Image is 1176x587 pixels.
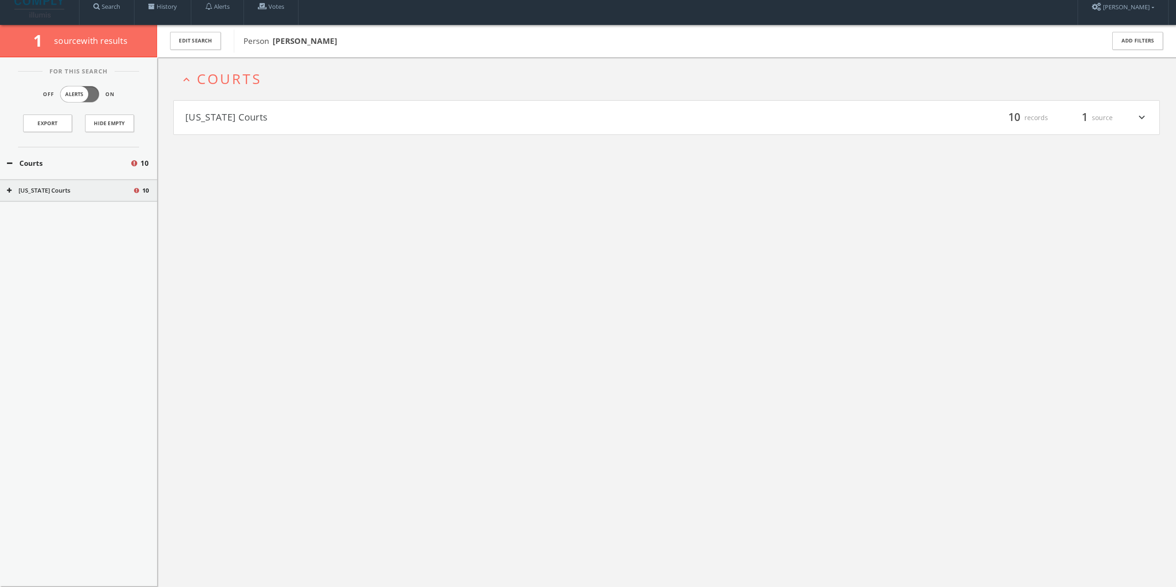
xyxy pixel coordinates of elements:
button: Add Filters [1112,32,1163,50]
button: Courts [7,158,130,169]
button: Hide Empty [85,115,134,132]
b: [PERSON_NAME] [273,36,337,46]
span: Off [43,91,54,98]
span: 10 [1004,109,1024,126]
span: On [105,91,115,98]
i: expand_more [1136,110,1148,126]
i: expand_less [180,73,193,86]
span: Person [244,36,337,46]
span: 10 [142,186,149,195]
button: [US_STATE] Courts [185,110,667,126]
span: 1 [1078,109,1092,126]
span: Courts [197,69,262,88]
a: Export [23,115,72,132]
button: expand_lessCourts [180,71,1160,86]
span: 1 [33,30,50,51]
div: source [1057,110,1113,126]
div: records [993,110,1048,126]
button: [US_STATE] Courts [7,186,133,195]
span: source with results [54,35,128,46]
span: 10 [140,158,149,169]
span: For This Search [43,67,115,76]
button: Edit Search [170,32,221,50]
